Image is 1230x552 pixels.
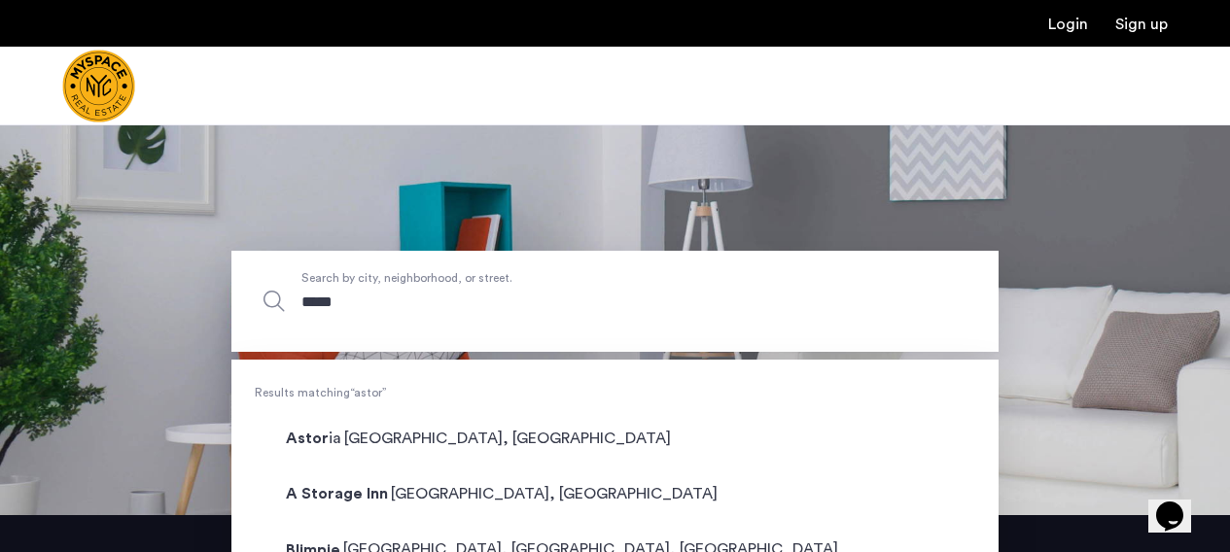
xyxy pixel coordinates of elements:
[1115,17,1168,32] a: Registration
[286,431,344,446] span: ia
[62,50,135,122] a: Cazamio Logo
[391,486,718,501] span: [GEOGRAPHIC_DATA], [GEOGRAPHIC_DATA]
[1048,17,1088,32] a: Login
[231,383,999,402] span: Results matching
[286,486,388,501] span: A Storage Inn
[62,50,135,122] img: logo
[286,431,329,446] span: Astor
[231,251,999,352] input: Apartment Search
[344,431,671,446] span: [GEOGRAPHIC_DATA], [GEOGRAPHIC_DATA]
[301,268,838,288] span: Search by city, neighborhood, or street.
[350,387,387,398] q: astor
[1148,474,1211,533] iframe: chat widget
